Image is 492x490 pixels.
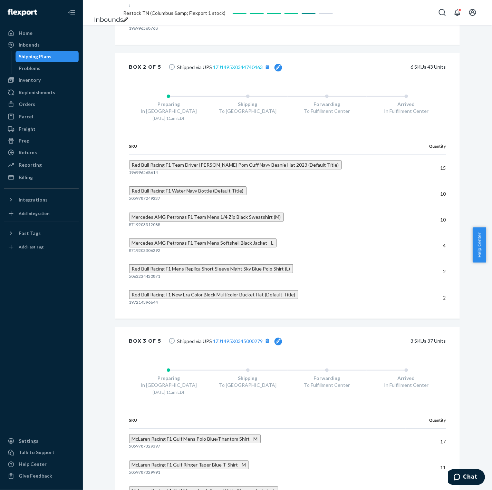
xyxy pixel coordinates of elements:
[132,214,281,220] span: Mercedes AMG Petronas F1 Team Mens 1/4 Zip Black Sweatshirt (M)
[4,28,79,39] a: Home
[416,233,446,259] td: 4
[4,194,79,205] button: Integrations
[129,186,247,195] button: Red Bull Racing F1 Water Navy Bottle (Default Title)
[292,335,446,346] div: 3 SKUs 37 Units
[129,248,161,253] span: 8719203306292
[129,63,161,70] div: Box 2 of 5
[288,382,367,389] div: To Fulfillment Center
[19,137,29,144] div: Prep
[129,434,261,443] button: McLaren Racing F1 Gulf Mens Polo Blue/Phantom Shirt - M
[19,174,33,181] div: Billing
[129,213,284,222] button: Mercedes AMG Petronas F1 Team Mens 1/4 Zip Black Sweatshirt (M)
[4,124,79,135] a: Freight
[129,470,161,475] span: 5059787329991
[19,230,41,237] div: Fast Tags
[19,41,40,48] div: Inbounds
[129,108,209,115] div: In [GEOGRAPHIC_DATA]
[129,274,161,279] span: 5063234430871
[129,389,209,395] div: [DATE] 11am EDT
[19,77,41,84] div: Inventory
[213,64,263,70] a: 1ZJ1495X0344740463
[208,382,288,389] div: To [GEOGRAPHIC_DATA]
[416,181,446,207] td: 10
[94,16,123,23] a: Inbounds
[19,53,52,60] div: Shipping Plans
[406,455,446,481] td: 11
[19,65,41,72] div: Problems
[19,244,44,250] div: Add Fast Tag
[406,412,446,429] th: Quantity
[4,135,79,146] a: Prep
[4,471,79,482] button: Give Feedback
[208,108,288,115] div: To [GEOGRAPHIC_DATA]
[132,462,246,468] span: McLaren Racing F1 Gulf Ringer Taper Blue T-Shirt - M
[263,336,272,345] button: [object Object]
[4,99,79,110] a: Orders
[208,101,288,108] div: Shipping
[19,210,49,216] div: Add Integration
[367,101,446,108] div: Arrived
[416,207,446,233] td: 10
[19,449,55,456] div: Talk to Support
[4,111,79,122] a: Parcel
[4,447,79,458] button: Talk to Support
[4,208,79,219] a: Add Integration
[132,436,258,442] span: McLaren Racing F1 Gulf Mens Polo Blue/Phantom Shirt - M
[132,292,296,297] span: Red Bull Racing F1 New Era Color Block Multicolor Bucket Hat (Default Title)
[4,147,79,158] a: Returns
[19,161,42,168] div: Reporting
[123,10,225,16] span: Restock TN (Columbus &amp; Flexport 1 stock)
[129,222,161,227] span: 8719203312088
[213,338,263,344] a: 1ZJ1495X0345000279
[129,337,161,344] div: Box 3 of 5
[416,285,446,311] td: 2
[4,87,79,98] a: Replenishments
[129,290,298,299] button: Red Bull Racing F1 New Era Color Block Multicolor Bucket Hat (Default Title)
[129,264,293,273] button: Red Bull Racing F1 Mens Replica Short Sleeve Night Sky Blue Polo Shirt (L)
[129,461,249,470] button: McLaren Racing F1 Gulf Ringer Taper Blue T-Shirt - M
[129,196,161,201] span: 5059787249237
[263,62,272,71] button: [object Object]
[367,375,446,382] div: Arrived
[177,62,282,71] span: Shipped via UPS
[4,39,79,50] a: Inbounds
[19,196,48,203] div: Integrations
[129,115,209,121] div: [DATE] 11am EDT
[16,63,79,74] a: Problems
[129,170,158,175] span: 196996568614
[448,469,485,487] iframe: Opens a widget where you can chat to one of our agents
[4,435,79,447] a: Settings
[208,375,288,382] div: Shipping
[132,240,274,246] span: Mercedes AMG Petronas F1 Team Mens Softshell Black Jacket - L
[132,188,244,194] span: Red Bull Racing F1 Water Navy Bottle (Default Title)
[129,382,209,389] div: In [GEOGRAPHIC_DATA]
[473,227,486,263] button: Help Center
[129,101,209,108] div: Preparing
[4,75,79,86] a: Inventory
[367,108,446,115] div: In Fulfillment Center
[451,6,464,19] button: Open notifications
[4,242,79,253] a: Add Fast Tag
[129,300,158,305] span: 197214396644
[466,6,480,19] button: Open account menu
[288,101,367,108] div: Forwarding
[129,26,158,31] span: 196996568768
[4,159,79,170] a: Reporting
[19,461,47,468] div: Help Center
[177,336,282,345] span: Shipped via UPS
[435,6,449,19] button: Open Search Box
[129,138,416,155] th: SKU
[406,429,446,455] td: 17
[129,238,277,247] button: Mercedes AMG Petronas F1 Team Mens Softshell Black Jacket - L
[288,375,367,382] div: Forwarding
[19,89,55,96] div: Replenishments
[129,375,209,382] div: Preparing
[132,266,290,272] span: Red Bull Racing F1 Mens Replica Short Sleeve Night Sky Blue Polo Shirt (L)
[8,9,37,16] img: Flexport logo
[129,444,161,449] span: 5059787329397
[4,228,79,239] button: Fast Tags
[19,149,37,156] div: Returns
[19,30,32,37] div: Home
